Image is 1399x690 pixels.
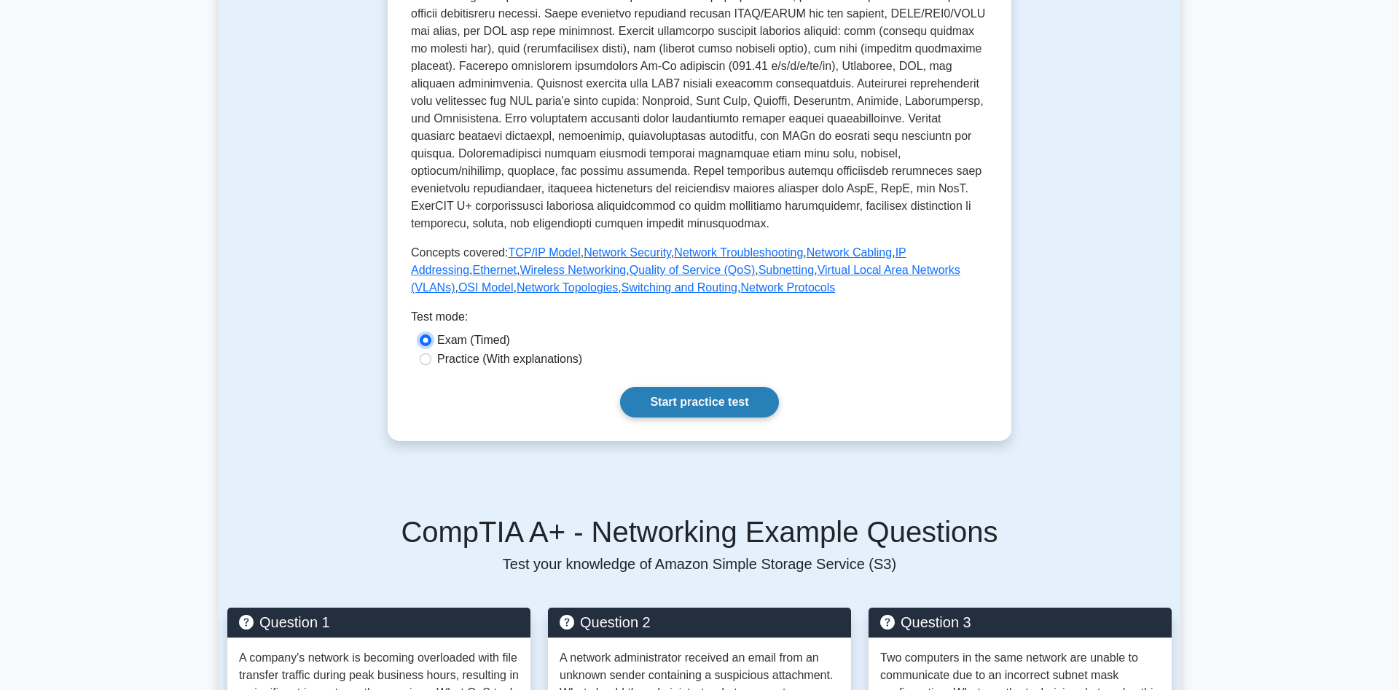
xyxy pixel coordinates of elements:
[759,264,815,276] a: Subnetting
[227,555,1172,573] p: Test your knowledge of Amazon Simple Storage Service (S3)
[437,332,510,349] label: Exam (Timed)
[411,244,988,297] p: Concepts covered: , , , , , , , , , , , , ,
[622,281,737,294] a: Switching and Routing
[239,613,519,631] h5: Question 1
[473,264,517,276] a: Ethernet
[740,281,835,294] a: Network Protocols
[620,387,778,417] a: Start practice test
[517,281,618,294] a: Network Topologies
[560,613,839,631] h5: Question 2
[508,246,580,259] a: TCP/IP Model
[458,281,514,294] a: OSI Model
[437,350,582,368] label: Practice (With explanations)
[520,264,626,276] a: Wireless Networking
[880,613,1160,631] h5: Question 3
[584,246,671,259] a: Network Security
[630,264,756,276] a: Quality of Service (QoS)
[674,246,803,259] a: Network Troubleshooting
[411,308,988,332] div: Test mode:
[227,514,1172,549] h5: CompTIA A+ - Networking Example Questions
[807,246,892,259] a: Network Cabling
